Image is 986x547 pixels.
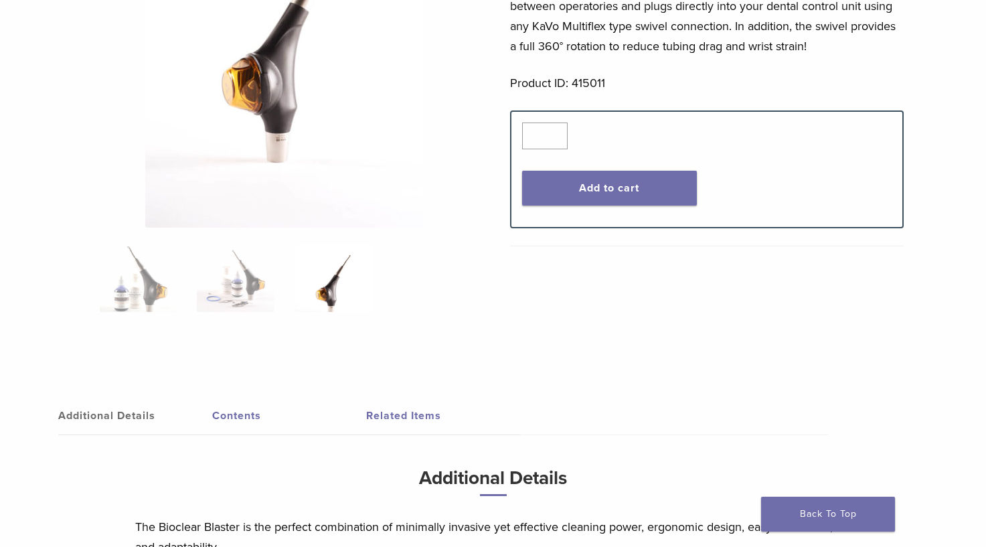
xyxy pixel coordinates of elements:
[510,73,904,93] p: Product ID: 415011
[100,245,177,312] img: Bioclear-Blaster-Kit-Simplified-1-e1548850725122-324x324.jpg
[58,397,212,435] a: Additional Details
[522,171,697,206] button: Add to cart
[212,397,366,435] a: Contents
[197,245,274,312] img: Blaster Kit - Image 2
[295,245,372,312] img: Blaster Kit - Image 3
[366,397,520,435] a: Related Items
[761,497,895,532] a: Back To Top
[135,462,851,507] h3: Additional Details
